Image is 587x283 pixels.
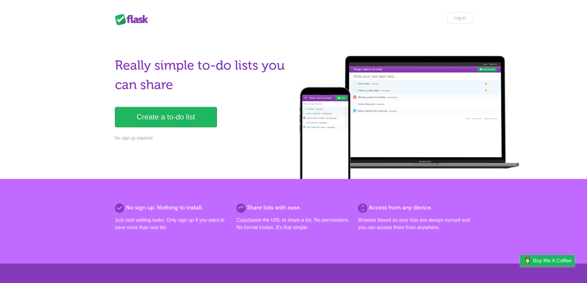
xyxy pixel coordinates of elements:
p: Copy/paste the URL to share a list. No permissions. No formal invites. It's that simple. [236,216,350,231]
img: Buy me a coffee [523,255,532,266]
a: Log in [447,12,472,23]
a: Buy me a coffee [520,255,575,266]
h2: No sign up. Nothing to install. [115,204,229,212]
h1: Really simple to-do lists you can share [115,56,290,95]
p: No sign up required [115,135,290,141]
h2: Share lists with ease. [236,204,350,212]
span: Buy me a coffee [533,255,572,266]
a: Create a to-do list [115,107,217,127]
h2: Access from any device. [358,204,472,212]
div: Flask Lists [115,14,152,25]
p: Browser based so your lists are always synced and you can access them from anywhere. [358,216,472,231]
p: Just start adding tasks. Only sign up if you want to save more than one list. [115,216,229,231]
